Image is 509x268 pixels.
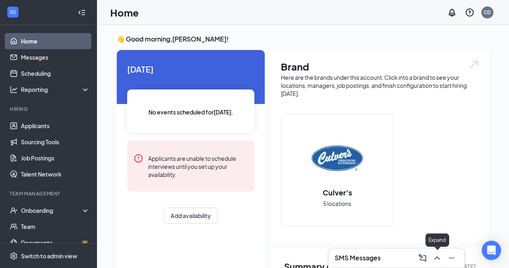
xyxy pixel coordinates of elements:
[21,33,90,49] a: Home
[127,63,254,75] span: [DATE]
[21,206,83,214] div: Onboarding
[21,235,90,251] a: DocumentsCrown
[21,134,90,150] a: Sourcing Tools
[432,253,442,263] svg: ChevronUp
[416,251,429,264] button: ComposeMessage
[148,108,233,116] span: No events scheduled for [DATE] .
[21,150,90,166] a: Job Postings
[323,199,351,208] span: 5 locations
[447,8,457,17] svg: Notifications
[335,253,381,262] h3: SMS Messages
[484,9,491,16] div: CD
[10,106,88,112] div: Hiring
[148,154,248,179] div: Applicants are unable to schedule interviews until you set up your availability.
[21,65,90,81] a: Scheduling
[418,253,427,263] svg: ComposeMessage
[10,85,18,93] svg: Analysis
[482,241,501,260] div: Open Intercom Messenger
[21,118,90,134] a: Applicants
[10,190,88,197] div: Team Management
[21,166,90,182] a: Talent Network
[10,206,18,214] svg: UserCheck
[21,252,77,260] div: Switch to admin view
[281,60,479,73] h1: Brand
[117,35,489,44] h3: 👋 Good morning, [PERSON_NAME] !
[134,154,143,163] svg: Error
[311,133,363,184] img: Culver's
[447,253,456,263] svg: Minimize
[281,73,479,98] div: Here are the brands under this account. Click into a brand to see your locations, managers, job p...
[21,85,90,93] div: Reporting
[110,6,139,19] h1: Home
[445,251,458,264] button: Minimize
[9,8,17,16] svg: WorkstreamLogo
[164,208,218,224] button: Add availability
[78,8,86,17] svg: Collapse
[465,8,474,17] svg: QuestionInfo
[10,252,18,260] svg: Settings
[21,49,90,65] a: Messages
[431,251,443,264] button: ChevronUp
[425,233,449,247] div: Expand
[469,60,479,69] img: open.6027fd2a22e1237b5b06.svg
[21,218,90,235] a: Team
[315,187,360,197] h2: Culver's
